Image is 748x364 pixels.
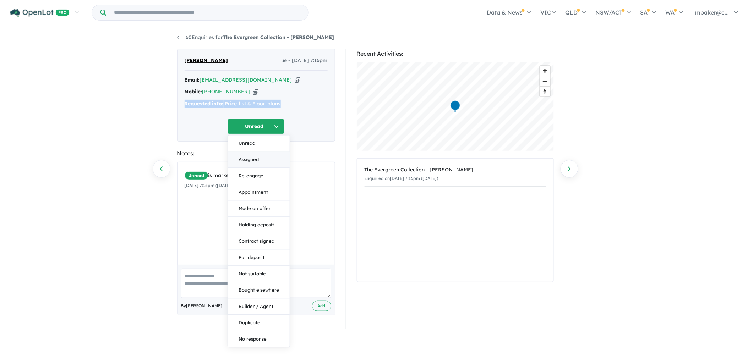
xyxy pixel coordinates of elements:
small: Enquiried on [DATE] 7:16pm ([DATE]) [365,176,438,181]
div: Price-list & Floor-plans [185,100,328,108]
span: By [PERSON_NAME] [181,302,223,309]
nav: breadcrumb [177,33,571,42]
button: Bought elsewhere [228,282,290,299]
button: Full deposit [228,250,290,266]
span: Unread [185,171,208,180]
small: [DATE] 7:16pm ([DATE]) [185,183,233,188]
div: Map marker [450,100,460,113]
button: Contract signed [228,233,290,250]
button: Re-engage [228,168,290,184]
button: Appointment [228,184,290,201]
button: Unread [228,136,290,152]
img: Openlot PRO Logo White [10,9,70,17]
button: Zoom out [540,76,550,86]
div: Unread [228,135,290,348]
a: 60Enquiries forThe Evergreen Collection - [PERSON_NAME] [177,34,334,40]
button: Reset bearing to north [540,86,550,96]
span: mbaker@c... [695,9,729,16]
button: Zoom in [540,66,550,76]
button: Builder / Agent [228,299,290,315]
span: [PERSON_NAME] [185,56,228,65]
div: Recent Activities: [357,49,554,59]
button: Not suitable [228,266,290,282]
canvas: Map [357,62,554,151]
button: Duplicate [228,315,290,331]
button: Made an offer [228,201,290,217]
button: Holding deposit [228,217,290,233]
strong: The Evergreen Collection - [PERSON_NAME] [223,34,334,40]
button: Copy [253,88,258,95]
a: The Evergreen Collection - [PERSON_NAME]Enquiried on[DATE] 7:16pm ([DATE]) [365,162,546,187]
button: Copy [295,76,300,84]
strong: Email: [185,77,200,83]
button: Assigned [228,152,290,168]
div: is marked. [185,171,334,180]
div: The Evergreen Collection - [PERSON_NAME] [365,166,546,174]
strong: Mobile: [185,88,202,95]
button: Add [312,301,331,311]
div: Notes: [177,149,335,158]
span: Tue - [DATE] 7:16pm [279,56,328,65]
strong: Requested info: [185,100,224,107]
button: Unread [228,119,284,134]
input: Try estate name, suburb, builder or developer [108,5,307,20]
span: Reset bearing to north [540,87,550,96]
button: No response [228,331,290,347]
a: [PHONE_NUMBER] [202,88,250,95]
a: [EMAIL_ADDRESS][DOMAIN_NAME] [200,77,292,83]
